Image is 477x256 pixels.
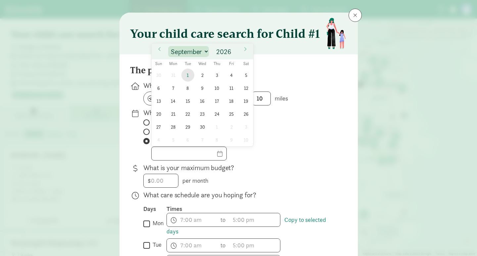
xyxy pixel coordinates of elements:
span: September 16, 2026 [196,95,209,107]
span: September 20, 2026 [152,107,165,120]
span: per month [182,177,208,184]
span: September 25, 2026 [225,107,238,120]
span: Mon [166,62,180,66]
span: September 7, 2026 [167,82,180,95]
span: Sat [239,62,253,66]
span: to [220,215,226,224]
span: October 6, 2026 [181,133,194,146]
span: September 18, 2026 [225,95,238,107]
span: October 3, 2026 [240,120,253,133]
span: October 10, 2026 [240,133,253,146]
span: September 22, 2026 [181,107,194,120]
input: Year [214,47,235,56]
p: When do you need care to start? [143,108,337,117]
span: September 12, 2026 [240,82,253,95]
span: September 3, 2026 [211,69,223,82]
span: September 29, 2026 [181,120,194,133]
span: September 10, 2026 [211,82,223,95]
input: 5:00 pm [230,213,280,226]
span: Fri [224,62,239,66]
span: Wed [195,62,210,66]
span: October 2, 2026 [225,120,238,133]
h4: The practical stuff [130,65,208,76]
div: Times [167,205,337,213]
span: September 13, 2026 [152,95,165,107]
span: to [220,241,226,250]
span: October 8, 2026 [211,133,223,146]
label: mon [150,219,164,227]
span: October 4, 2026 [152,133,165,146]
input: 0.00 [144,174,178,187]
span: September 21, 2026 [167,107,180,120]
span: September 23, 2026 [196,107,209,120]
input: 7:00 am [167,239,217,252]
input: enter zipcode or address [144,92,229,105]
span: September 2, 2026 [196,69,209,82]
span: September 1, 2026 [181,69,194,82]
span: September 30, 2026 [196,120,209,133]
span: October 7, 2026 [196,133,209,146]
span: September 15, 2026 [181,95,194,107]
p: What care schedule are you hoping for? [143,190,337,200]
span: September 24, 2026 [211,107,223,120]
span: September 11, 2026 [225,82,238,95]
select: Month [168,46,209,57]
span: October 5, 2026 [167,133,180,146]
div: Days [143,205,167,213]
span: September 26, 2026 [240,107,253,120]
span: September 28, 2026 [167,120,180,133]
span: August 31, 2026 [167,69,180,82]
span: Tue [180,62,195,66]
p: Where are you looking? [143,81,337,90]
span: September 6, 2026 [152,82,165,95]
span: September 8, 2026 [181,82,194,95]
span: Sun [152,62,166,66]
a: Copy to selected days [167,216,326,235]
input: 7:00 am [167,213,217,226]
span: September 17, 2026 [211,95,223,107]
span: September 5, 2026 [240,69,253,82]
span: September 14, 2026 [167,95,180,107]
input: 5:00 pm [230,239,280,252]
span: Thu [210,62,224,66]
span: September 27, 2026 [152,120,165,133]
span: August 30, 2026 [152,69,165,82]
span: September 4, 2026 [225,69,238,82]
h3: Your child care search for Child #1 [130,27,320,40]
p: What is your maximum budget? [143,163,337,172]
span: October 9, 2026 [225,133,238,146]
span: September 19, 2026 [240,95,253,107]
span: October 1, 2026 [211,120,223,133]
span: miles [275,95,288,102]
span: September 9, 2026 [196,82,209,95]
label: tue [150,241,162,249]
